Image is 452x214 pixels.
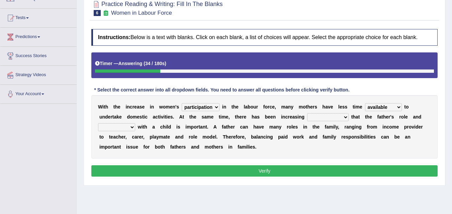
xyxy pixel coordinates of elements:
b: n [384,124,387,130]
b: y [156,134,159,140]
b: a [134,134,137,140]
b: g [359,124,362,130]
b: e [134,104,137,110]
b: e [405,114,408,120]
b: c [145,114,148,120]
b: h [144,124,147,130]
b: e [195,134,197,140]
b: n [349,124,352,130]
button: Verify [91,165,438,177]
b: n [299,114,302,120]
b: i [303,124,304,130]
b: i [164,114,165,120]
b: y [336,124,338,130]
b: e [290,114,292,120]
b: r [240,134,242,140]
b: t [351,114,353,120]
b: w [159,104,163,110]
b: e [229,134,231,140]
b: o [389,124,392,130]
b: t [158,114,160,120]
b: t [381,114,383,120]
b: i [142,124,143,130]
b: f [325,124,327,130]
b: ) [165,61,166,66]
b: a [285,104,288,110]
b: s [314,104,317,110]
b: i [160,114,161,120]
b: i [150,104,151,110]
b: a [163,134,166,140]
b: m [221,114,225,120]
b: f [222,124,223,130]
b: a [223,124,226,130]
b: t [306,104,307,110]
b: e [386,114,388,120]
b: n [127,104,130,110]
b: h [233,104,236,110]
small: Women in Labour Force [111,10,172,16]
b: s [201,114,204,120]
b: e [226,114,229,120]
b: c [160,124,163,130]
b: W [98,104,102,110]
b: e [137,114,140,120]
b: h [237,114,240,120]
b: d [209,134,212,140]
b: m [207,114,211,120]
b: i [220,114,222,120]
b: a [356,114,358,120]
b: ' [175,104,176,110]
b: o [101,134,104,140]
b: o [265,104,268,110]
b: d [416,124,419,130]
b: t [183,114,184,120]
b: e [236,104,239,110]
b: e [231,124,233,130]
b: e [119,114,122,120]
b: ( [144,61,145,66]
b: w [138,124,142,130]
b: c [130,104,132,110]
b: 34 / 180s [145,61,165,66]
b: h [314,124,317,130]
b: l [338,104,340,110]
b: t [165,114,166,120]
b: e [331,104,333,110]
b: u [253,104,256,110]
b: a [154,134,157,140]
b: a [113,134,116,140]
b: v [259,124,262,130]
b: y [291,104,293,110]
b: m [299,104,303,110]
b: n [173,104,176,110]
b: n [416,114,419,120]
b: t [112,114,114,120]
b: m [392,124,396,130]
b: i [166,124,167,130]
b: , [338,124,339,130]
b: r [368,124,370,130]
b: o [191,134,194,140]
b: e [139,134,142,140]
b: a [204,114,207,120]
b: i [355,124,356,130]
b: m [202,134,206,140]
b: a [413,114,416,120]
b: s [391,114,394,120]
b: r [124,134,125,140]
b: o [207,134,210,140]
b: h [307,104,310,110]
b: t [205,124,207,130]
b: l [153,134,154,140]
b: n [203,124,206,130]
b: r [231,134,233,140]
b: r [233,124,235,130]
b: o [409,124,412,130]
b: e [110,134,113,140]
b: s [257,114,260,120]
b: r [256,104,258,110]
b: r [421,124,423,130]
small: Exam occurring question [102,10,109,16]
b: e [317,124,320,130]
